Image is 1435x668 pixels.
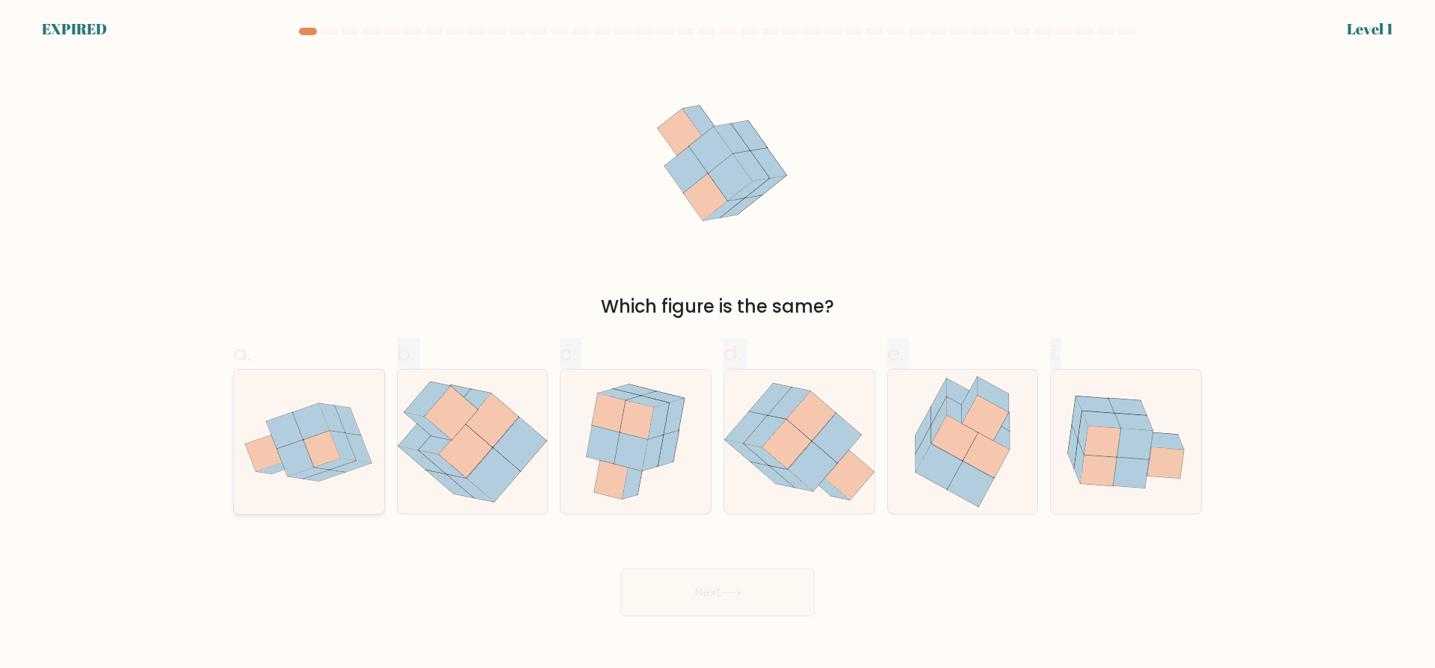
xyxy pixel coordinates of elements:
[887,339,904,368] span: e.
[1050,339,1061,368] span: f.
[233,339,251,368] span: a.
[42,18,107,40] div: EXPIRED
[1347,18,1393,40] div: Level 1
[242,293,1193,320] div: Which figure is the same?
[560,339,576,368] span: c.
[723,339,741,368] span: d.
[397,339,415,368] span: b.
